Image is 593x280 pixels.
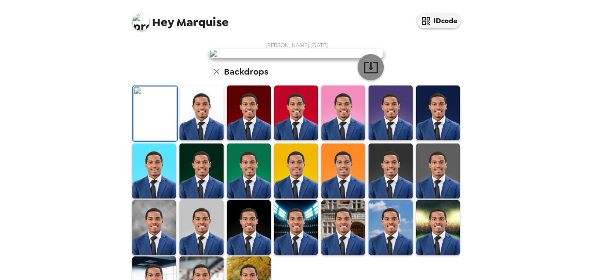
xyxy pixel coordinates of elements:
img: user [209,49,384,58]
span: [PERSON_NAME] , [DATE] [265,41,328,49]
span: Hey [152,14,174,30]
h6: Backdrops [224,65,268,79]
span: Marquise [132,9,229,28]
img: Original [133,86,177,141]
img: profile pic [132,13,150,31]
button: IDcode [417,13,461,28]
